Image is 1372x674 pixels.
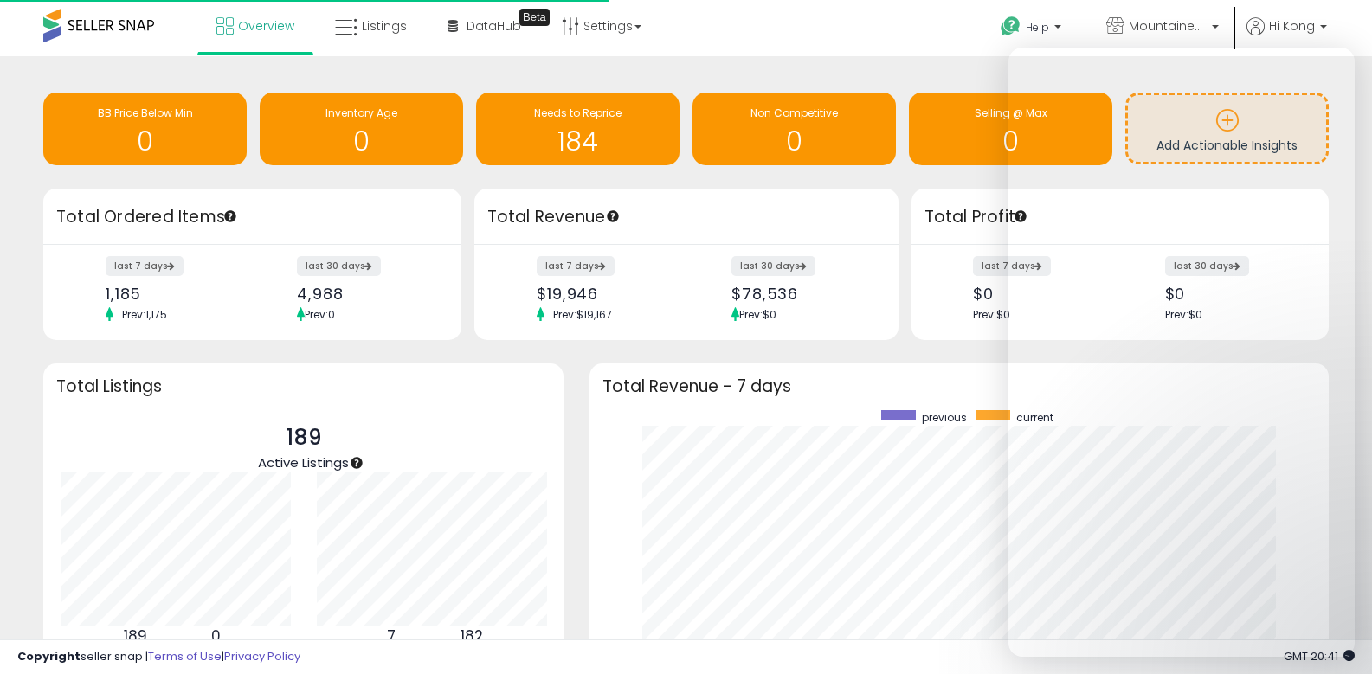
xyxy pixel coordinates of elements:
[476,93,680,165] a: Needs to Reprice 184
[297,256,381,276] label: last 30 days
[605,209,621,224] div: Tooltip anchor
[1026,20,1049,35] span: Help
[487,205,886,229] h3: Total Revenue
[124,626,147,646] b: 189
[1000,16,1021,37] i: Get Help
[924,205,1317,229] h3: Total Profit
[602,380,1316,393] h3: Total Revenue - 7 days
[305,307,335,322] span: Prev: 0
[987,3,1079,56] a: Help
[56,205,448,229] h3: Total Ordered Items
[973,256,1051,276] label: last 7 days
[975,106,1047,120] span: Selling @ Max
[537,285,673,303] div: $19,946
[43,93,247,165] a: BB Price Below Min 0
[17,648,81,664] strong: Copyright
[467,17,521,35] span: DataHub
[701,127,887,156] h1: 0
[909,93,1112,165] a: Selling @ Max 0
[922,410,967,425] span: previous
[56,380,551,393] h3: Total Listings
[544,307,621,322] span: Prev: $19,167
[113,307,176,322] span: Prev: 1,175
[731,256,815,276] label: last 30 days
[1129,17,1207,35] span: MountaineerBrand
[258,421,349,454] p: 189
[325,106,397,120] span: Inventory Age
[98,106,193,120] span: BB Price Below Min
[1008,48,1355,657] iframe: To enrich screen reader interactions, please activate Accessibility in Grammarly extension settings
[238,17,294,35] span: Overview
[260,93,463,165] a: Inventory Age 0
[362,17,407,35] span: Listings
[52,127,238,156] h1: 0
[222,209,238,224] div: Tooltip anchor
[731,285,868,303] div: $78,536
[349,455,364,471] div: Tooltip anchor
[537,256,615,276] label: last 7 days
[534,106,622,120] span: Needs to Reprice
[918,127,1104,156] h1: 0
[211,626,221,646] b: 0
[106,256,184,276] label: last 7 days
[973,285,1106,303] div: $0
[461,626,483,646] b: 182
[224,648,300,664] a: Privacy Policy
[485,127,671,156] h1: 184
[1269,17,1315,35] span: Hi Kong
[1246,17,1327,56] a: Hi Kong
[17,649,300,665] div: seller snap | |
[973,307,1010,322] span: Prev: $0
[519,9,550,26] div: Tooltip anchor
[692,93,896,165] a: Non Competitive 0
[258,453,349,472] span: Active Listings
[297,285,430,303] div: 4,988
[387,626,396,646] b: 7
[750,106,838,120] span: Non Competitive
[268,127,454,156] h1: 0
[106,285,239,303] div: 1,185
[148,648,222,664] a: Terms of Use
[739,307,776,322] span: Prev: $0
